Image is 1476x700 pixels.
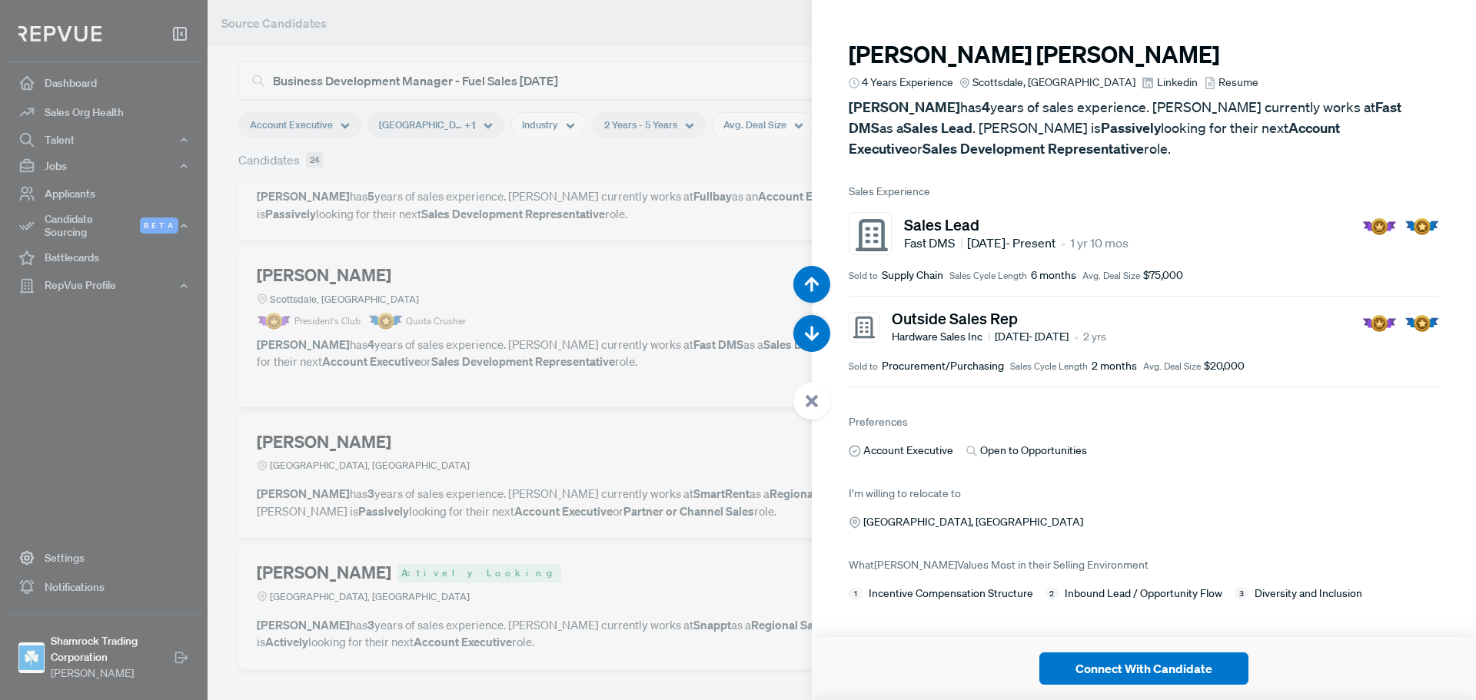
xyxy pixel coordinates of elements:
[892,329,990,345] span: Hardware Sales Inc
[1255,586,1362,602] span: Diversity and Inclusion
[1074,327,1079,346] article: •
[1204,75,1258,91] a: Resume
[1092,358,1137,374] span: 2 months
[1039,652,1248,685] button: Connect With Candidate
[849,587,863,601] span: 1
[869,586,1033,602] span: Incentive Compensation Structure
[1362,315,1397,332] img: President Badge
[1405,218,1439,235] img: Quota Badge
[1083,329,1106,345] span: 2 yrs
[849,97,1439,159] p: has years of sales experience. [PERSON_NAME] currently works at as a . [PERSON_NAME] is looking f...
[849,558,1149,572] span: What [PERSON_NAME] Values Most in their Selling Environment
[903,119,972,137] strong: Sales Lead
[862,75,953,91] span: 4 Years Experience
[1235,587,1248,601] span: 3
[1082,269,1140,283] span: Avg. Deal Size
[1405,315,1439,332] img: Quota Badge
[849,415,908,429] span: Preferences
[1031,267,1076,284] span: 6 months
[1143,360,1201,373] span: Avg. Deal Size
[849,184,1439,200] span: Sales Experience
[849,486,961,500] span: I’m willing to relocate to
[972,75,1135,91] span: Scottsdale, [GEOGRAPHIC_DATA]
[892,309,1106,327] h5: Outside Sales Rep
[1362,218,1397,235] img: President Badge
[1142,75,1197,91] a: Linkedin
[863,514,1083,530] span: [GEOGRAPHIC_DATA], [GEOGRAPHIC_DATA]
[1010,360,1088,373] span: Sales Cycle Length
[1065,586,1222,602] span: Inbound Lead / Opportunity Flow
[882,358,1004,374] span: Procurement/Purchasing
[1204,358,1245,374] span: $20,000
[980,443,1087,459] span: Open to Opportunities
[949,269,1027,283] span: Sales Cycle Length
[849,41,1439,68] h3: [PERSON_NAME] [PERSON_NAME]
[849,98,960,116] strong: [PERSON_NAME]
[1061,234,1065,252] article: •
[982,98,990,116] strong: 4
[849,269,878,283] span: Sold to
[849,360,878,373] span: Sold to
[882,267,943,284] span: Supply Chain
[995,329,1069,345] span: [DATE] - [DATE]
[1101,119,1161,137] strong: Passively
[1143,267,1183,284] span: $75,000
[1070,234,1129,252] span: 1 yr 10 mos
[904,215,1129,234] h5: Sales Lead
[904,234,962,252] span: Fast DMS
[922,140,1144,158] strong: Sales Development Representative
[1045,587,1059,601] span: 2
[1157,75,1198,91] span: Linkedin
[967,234,1055,252] span: [DATE] - Present
[1218,75,1258,91] span: Resume
[863,443,953,459] span: Account Executive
